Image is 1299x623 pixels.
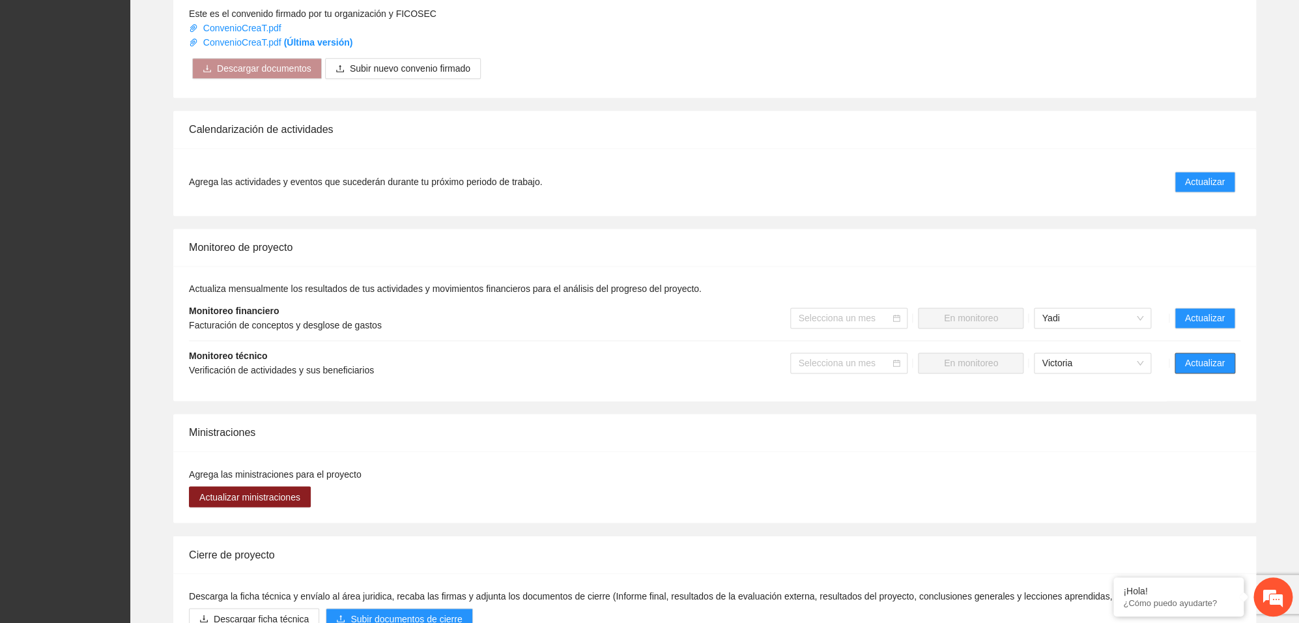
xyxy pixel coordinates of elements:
[189,229,1240,266] div: Monitoreo de proyecto
[1185,311,1225,325] span: Actualizar
[199,489,300,504] span: Actualizar ministraciones
[1042,353,1143,373] span: Victoria
[335,64,345,74] span: upload
[203,64,212,74] span: download
[325,63,481,74] span: uploadSubir nuevo convenio firmado
[214,7,245,38] div: Minimizar ventana de chat en vivo
[189,23,198,33] span: paper-clip
[1123,586,1234,596] div: ¡Hola!
[284,37,353,48] strong: (Última versión)
[189,320,382,330] span: Facturación de conceptos y desglose de gastos
[189,175,542,189] span: Agrega las actividades y eventos que sucederán durante tu próximo periodo de trabajo.
[189,590,1227,601] span: Descarga la ficha técnica y envíalo al área juridica, recaba las firmas y adjunta los documentos ...
[1123,598,1234,608] p: ¿Cómo puedo ayudarte?
[7,356,248,401] textarea: Escriba su mensaje y pulse “Intro”
[325,58,481,79] button: uploadSubir nuevo convenio firmado
[1185,356,1225,370] span: Actualizar
[217,61,311,76] span: Descargar documentos
[189,469,362,479] span: Agrega las ministraciones para el proyecto
[1185,175,1225,189] span: Actualizar
[189,8,436,19] span: Este es el convenido firmado por tu organización y FICOSEC
[1175,353,1235,373] button: Actualizar
[1042,308,1143,328] span: Yadi
[350,61,470,76] span: Subir nuevo convenio firmado
[192,58,322,79] button: downloadDescargar documentos
[1175,308,1235,328] button: Actualizar
[892,359,900,367] span: calendar
[76,174,180,306] span: Estamos en línea.
[892,314,900,322] span: calendar
[189,37,352,48] a: ConvenioCreaT.pdf
[189,306,279,316] strong: Monitoreo financiero
[189,486,311,507] button: Actualizar ministraciones
[189,283,702,294] span: Actualiza mensualmente los resultados de tus actividades y movimientos financieros para el anális...
[189,414,1240,451] div: Ministraciones
[189,491,311,502] a: Actualizar ministraciones
[189,111,1240,148] div: Calendarización de actividades
[189,38,198,47] span: paper-clip
[68,66,219,83] div: Chatee con nosotros ahora
[1175,171,1235,192] button: Actualizar
[189,351,268,361] strong: Monitoreo técnico
[189,23,284,33] a: ConvenioCreaT.pdf
[189,536,1240,573] div: Cierre de proyecto
[189,365,374,375] span: Verificación de actividades y sus beneficiarios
